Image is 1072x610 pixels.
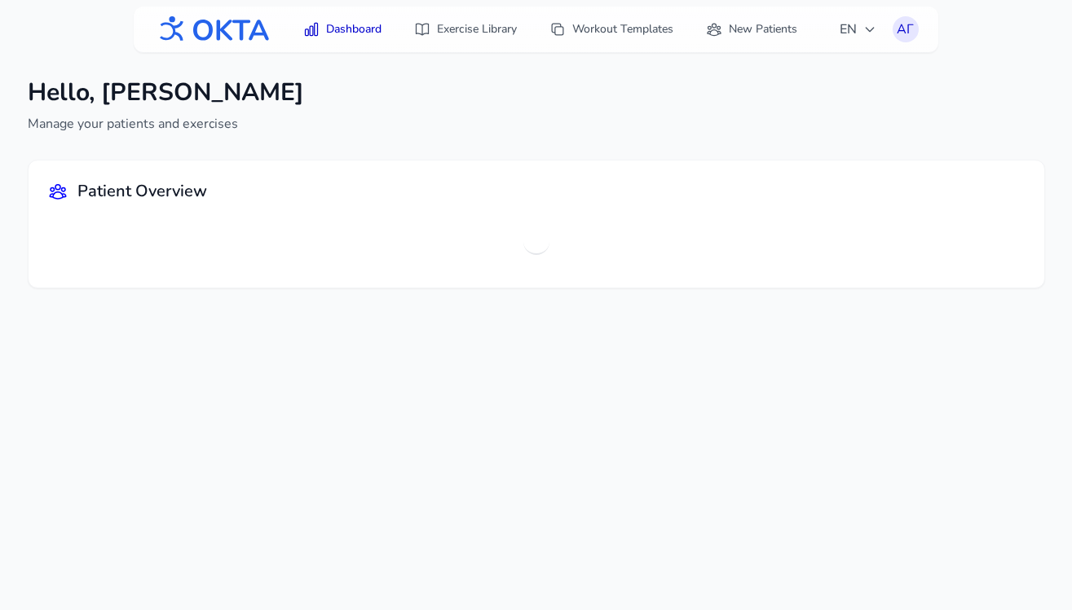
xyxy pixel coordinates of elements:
[28,78,304,108] h1: Hello, [PERSON_NAME]
[830,13,886,46] button: EN
[540,15,683,44] a: Workout Templates
[893,16,919,42] button: АГ
[840,20,876,39] span: EN
[28,114,304,134] p: Manage your patients and exercises
[153,8,271,50] img: OKTA logo
[293,15,391,44] a: Dashboard
[696,15,807,44] a: New Patients
[404,15,527,44] a: Exercise Library
[77,180,207,203] h2: Patient Overview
